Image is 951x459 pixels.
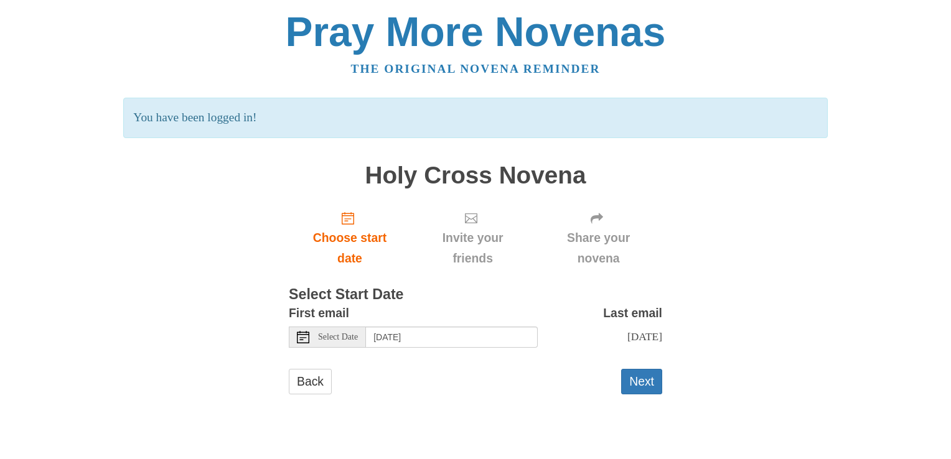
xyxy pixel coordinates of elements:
[286,9,666,55] a: Pray More Novenas
[621,369,662,394] button: Next
[289,303,349,323] label: First email
[318,333,358,341] span: Select Date
[289,369,332,394] a: Back
[535,201,662,275] div: Click "Next" to confirm your start date first.
[547,228,650,269] span: Share your novena
[351,62,601,75] a: The original novena reminder
[289,201,411,275] a: Choose start date
[289,287,662,303] h3: Select Start Date
[603,303,662,323] label: Last email
[301,228,398,269] span: Choose start date
[289,162,662,189] h1: Holy Cross Novena
[123,98,827,138] p: You have been logged in!
[627,330,662,343] span: [DATE]
[423,228,522,269] span: Invite your friends
[411,201,535,275] div: Click "Next" to confirm your start date first.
